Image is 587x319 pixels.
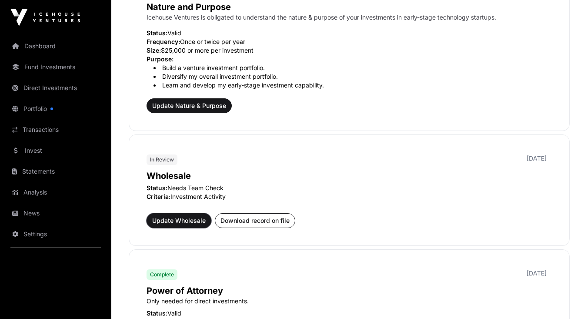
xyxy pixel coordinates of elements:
[7,141,104,160] a: Invest
[7,99,104,118] a: Portfolio
[10,9,80,26] img: Icehouse Ventures Logo
[527,154,547,163] p: [DATE]
[152,216,206,225] span: Update Wholesale
[147,309,552,318] p: Valid
[527,269,547,278] p: [DATE]
[147,13,552,22] p: Icehouse Ventures is obligated to understand the nature & purpose of your investments in early-st...
[147,184,552,192] p: Needs Team Check
[7,37,104,56] a: Dashboard
[147,184,167,191] span: Status:
[150,156,174,163] span: In Review
[147,309,167,317] span: Status:
[544,277,587,319] iframe: Chat Widget
[7,204,104,223] a: News
[7,162,104,181] a: Statements
[147,29,552,37] p: Valid
[150,271,174,278] span: Complete
[147,29,167,37] span: Status:
[153,72,552,81] li: Diversify my overall investment portfolio.
[147,192,552,201] p: Investment Activity
[147,213,211,228] button: Update Wholesale
[147,170,552,182] p: Wholesale
[152,101,226,110] span: Update Nature & Purpose
[153,81,552,90] li: Learn and develop my early-stage investment capability.
[147,285,552,297] p: Power of Attorney
[147,1,552,13] p: Nature and Purpose
[147,193,170,200] span: Criteria:
[215,213,295,228] button: Download record on file
[147,55,552,64] p: Purpose:
[7,120,104,139] a: Transactions
[153,64,552,72] li: Build a venture investment portfolio.
[147,37,552,46] p: Once or twice per year
[7,183,104,202] a: Analysis
[7,225,104,244] a: Settings
[7,57,104,77] a: Fund Investments
[220,216,290,225] span: Download record on file
[147,38,180,45] span: Frequency:
[7,78,104,97] a: Direct Investments
[147,46,552,55] p: $25,000 or more per investment
[147,297,552,306] p: Only needed for direct investments.
[147,47,161,54] span: Size:
[147,98,232,113] button: Update Nature & Purpose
